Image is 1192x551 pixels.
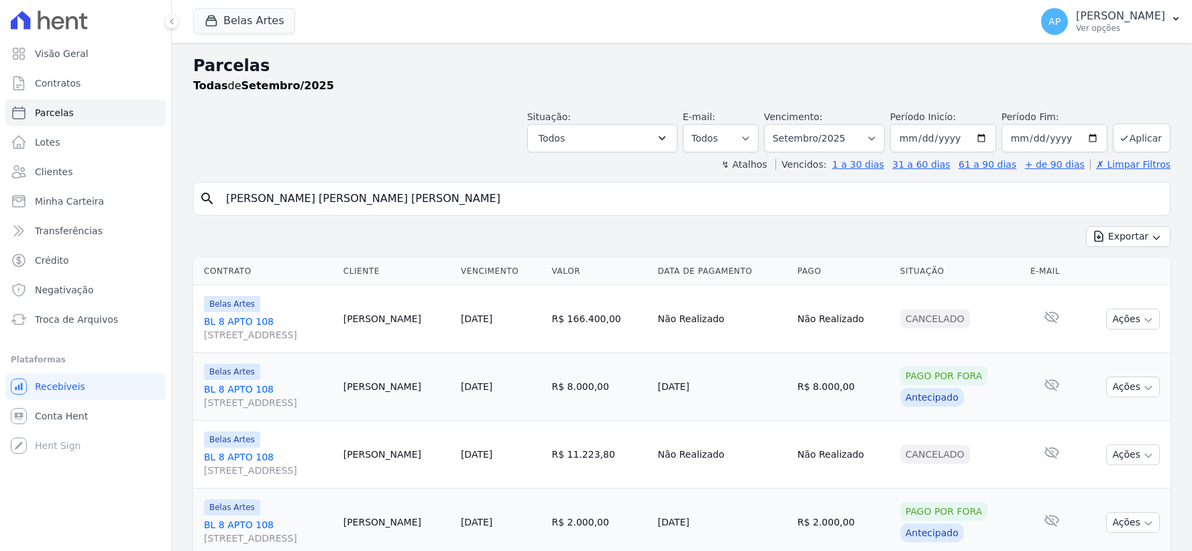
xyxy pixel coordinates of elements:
a: Negativação [5,277,166,303]
span: Belas Artes [204,364,260,380]
a: Conta Hent [5,403,166,430]
span: Transferências [35,224,103,238]
button: Ações [1106,377,1160,397]
span: AP [1048,17,1061,26]
button: Aplicar [1113,123,1171,152]
span: Recebíveis [35,380,85,393]
span: Crédito [35,254,69,267]
label: Período Inicío: [890,111,956,122]
div: Pago por fora [900,366,988,385]
label: ↯ Atalhos [721,159,767,170]
label: E-mail: [683,111,716,122]
button: Exportar [1086,226,1171,247]
span: Lotes [35,136,60,149]
a: 1 a 30 dias [832,159,884,170]
td: [PERSON_NAME] [338,421,455,489]
th: Data de Pagamento [652,258,792,285]
a: Transferências [5,217,166,244]
p: [PERSON_NAME] [1076,9,1165,23]
span: [STREET_ADDRESS] [204,532,333,545]
strong: Setembro/2025 [241,79,334,92]
td: R$ 11.223,80 [546,421,652,489]
span: Belas Artes [204,499,260,515]
th: Vencimento [455,258,547,285]
div: Cancelado [900,445,970,464]
td: [PERSON_NAME] [338,285,455,353]
div: Cancelado [900,309,970,328]
button: Todos [527,124,678,152]
span: Belas Artes [204,432,260,448]
button: Ações [1106,444,1160,465]
label: Período Fim: [1001,110,1107,124]
a: 61 a 90 dias [959,159,1016,170]
a: BL 8 APTO 108[STREET_ADDRESS] [204,450,333,477]
td: Não Realizado [792,285,895,353]
a: Clientes [5,158,166,185]
th: Contrato [193,258,338,285]
td: Não Realizado [652,421,792,489]
button: Belas Artes [193,8,295,34]
a: BL 8 APTO 108[STREET_ADDRESS] [204,383,333,409]
th: Situação [895,258,1025,285]
td: R$ 8.000,00 [792,353,895,421]
button: AP [PERSON_NAME] Ver opções [1030,3,1192,40]
td: Não Realizado [652,285,792,353]
span: Negativação [35,283,94,297]
td: Não Realizado [792,421,895,489]
div: Antecipado [900,523,964,542]
span: Belas Artes [204,296,260,312]
th: E-mail [1025,258,1079,285]
div: Antecipado [900,388,964,407]
span: [STREET_ADDRESS] [204,396,333,409]
p: de [193,78,334,94]
td: [DATE] [652,353,792,421]
span: Parcelas [35,106,74,119]
a: Recebíveis [5,373,166,400]
a: Crédito [5,247,166,274]
a: BL 8 APTO 108[STREET_ADDRESS] [204,518,333,545]
a: [DATE] [461,313,492,324]
td: R$ 8.000,00 [546,353,652,421]
a: Contratos [5,70,166,97]
div: Plataformas [11,352,160,368]
span: Visão Geral [35,47,89,60]
button: Ações [1106,512,1160,533]
th: Cliente [338,258,455,285]
a: [DATE] [461,517,492,528]
span: Conta Hent [35,409,88,423]
span: Clientes [35,165,72,179]
input: Buscar por nome do lote ou do cliente [218,185,1164,212]
a: BL 8 APTO 108[STREET_ADDRESS] [204,315,333,342]
i: search [199,191,215,207]
span: [STREET_ADDRESS] [204,464,333,477]
a: 31 a 60 dias [892,159,950,170]
a: Parcelas [5,99,166,126]
p: Ver opções [1076,23,1165,34]
span: Todos [539,130,565,146]
span: Troca de Arquivos [35,313,118,326]
td: [PERSON_NAME] [338,353,455,421]
label: Situação: [527,111,571,122]
button: Ações [1106,309,1160,330]
h2: Parcelas [193,54,1171,78]
a: [DATE] [461,449,492,460]
span: Minha Carteira [35,195,104,208]
div: Pago por fora [900,502,988,521]
th: Pago [792,258,895,285]
strong: Todas [193,79,228,92]
label: Vencimento: [764,111,822,122]
a: + de 90 dias [1025,159,1085,170]
span: [STREET_ADDRESS] [204,328,333,342]
a: Minha Carteira [5,188,166,215]
a: ✗ Limpar Filtros [1090,159,1171,170]
label: Vencidos: [775,159,826,170]
a: Troca de Arquivos [5,306,166,333]
a: Lotes [5,129,166,156]
a: [DATE] [461,381,492,392]
span: Contratos [35,77,80,90]
a: Visão Geral [5,40,166,67]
